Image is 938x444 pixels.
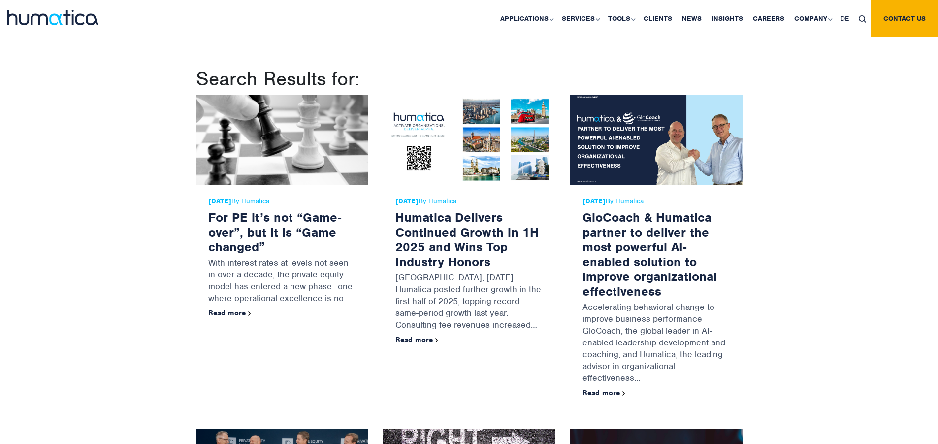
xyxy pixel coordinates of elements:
[383,95,555,185] img: Humatica Delivers Continued Growth in 1H 2025 and Wins Top Industry Honors
[395,197,419,205] strong: [DATE]
[395,197,543,205] span: By Humatica
[208,209,341,255] a: For PE it’s not “Game-over”, but it is “Game changed”
[622,391,625,396] img: arrowicon
[208,197,231,205] strong: [DATE]
[570,95,743,185] img: GloCoach & Humatica partner to deliver the most powerful AI-enabled solution to improve organizat...
[859,15,866,23] img: search_icon
[7,10,98,25] img: logo
[841,14,849,23] span: DE
[196,67,743,91] h1: Search Results for:
[208,308,251,317] a: Read more
[395,335,438,344] a: Read more
[582,197,606,205] strong: [DATE]
[248,311,251,316] img: arrowicon
[208,197,356,205] span: By Humatica
[208,254,356,309] p: With interest rates at levels not seen in over a decade, the private equity model has entered a n...
[582,299,730,389] p: Accelerating behavioral change to improve business performance GloCoach, the global leader in AI-...
[395,209,539,270] a: Humatica Delivers Continued Growth in 1H 2025 and Wins Top Industry Honors
[435,338,438,342] img: arrowicon
[196,95,368,185] img: For PE it’s not “Game-over”, but it is “Game changed”
[395,269,543,336] p: [GEOGRAPHIC_DATA], [DATE] – Humatica posted further growth in the first half of 2025, topping rec...
[582,209,717,299] a: GloCoach & Humatica partner to deliver the most powerful AI-enabled solution to improve organizat...
[582,197,730,205] span: By Humatica
[582,388,625,397] a: Read more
